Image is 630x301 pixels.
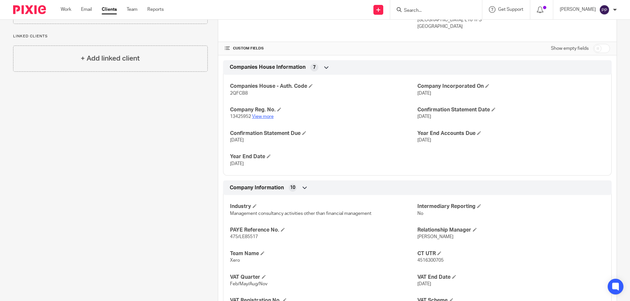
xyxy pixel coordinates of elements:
h4: Year End Date [230,153,417,160]
span: [DATE] [417,138,431,142]
h4: VAT End Date [417,274,605,281]
span: 10 [290,184,295,191]
span: Get Support [498,7,523,12]
span: 13425952 [230,114,251,119]
h4: Confirmation Statement Date [417,106,605,113]
h4: Confirmation Statement Due [230,130,417,137]
h4: Companies House - Auth. Code [230,83,417,90]
h4: Company Incorporated On [417,83,605,90]
input: Search [403,8,462,14]
img: svg%3E [599,5,610,15]
h4: CUSTOM FIELDS [225,46,417,51]
span: [DATE] [417,282,431,286]
img: Pixie [13,5,46,14]
span: Company Information [230,184,284,191]
a: Team [127,6,137,13]
a: Clients [102,6,117,13]
h4: Industry [230,203,417,210]
h4: + Add linked client [81,53,140,64]
span: 4516300705 [417,258,444,263]
span: [DATE] [417,91,431,96]
p: [PERSON_NAME] [560,6,596,13]
a: Reports [147,6,164,13]
span: Management consultancy activities other than financial management [230,211,371,216]
span: [PERSON_NAME] [417,235,453,239]
h4: Team Name [230,250,417,257]
a: Email [81,6,92,13]
h4: PAYE Reference No. [230,227,417,234]
h4: Company Reg. No. [230,106,417,113]
a: View more [252,114,274,119]
span: [DATE] [230,138,244,142]
span: 7 [313,64,316,71]
span: Feb/May/Aug/Nov [230,282,267,286]
span: Companies House Information [230,64,305,71]
span: 475/LE85517 [230,235,258,239]
h4: CT UTR [417,250,605,257]
h4: Relationship Manager [417,227,605,234]
p: [GEOGRAPHIC_DATA] [417,23,610,30]
p: [GEOGRAPHIC_DATA], E16 1FS [417,17,610,23]
span: Xero [230,258,240,263]
span: 2QFCB8 [230,91,248,96]
span: No [417,211,423,216]
p: Linked clients [13,34,208,39]
h4: Intermediary Reporting [417,203,605,210]
span: [DATE] [417,114,431,119]
h4: Year End Accounts Due [417,130,605,137]
span: [DATE] [230,161,244,166]
label: Show empty fields [551,45,589,52]
h4: VAT Quarter [230,274,417,281]
a: Work [61,6,71,13]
